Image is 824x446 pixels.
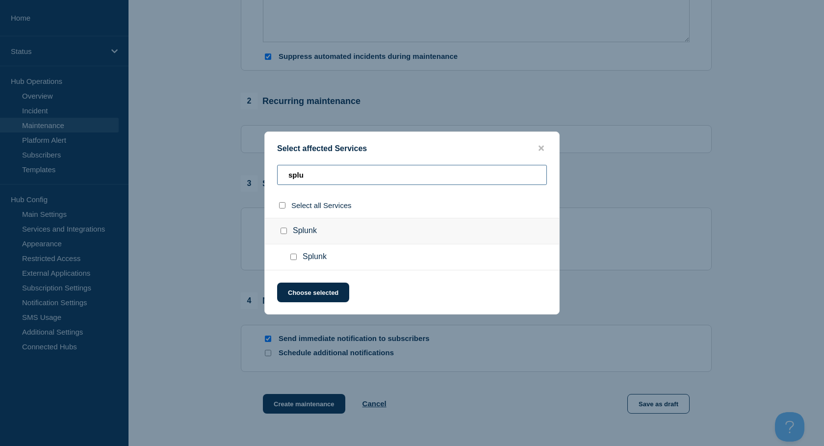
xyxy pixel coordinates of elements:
[277,283,349,302] button: Choose selected
[536,144,547,153] button: close button
[265,144,559,153] div: Select affected Services
[290,254,297,260] input: Splunk checkbox
[279,202,285,209] input: select all checkbox
[277,165,547,185] input: Search
[291,201,352,210] span: Select all Services
[303,252,327,262] span: Splunk
[265,218,559,244] div: Splunk
[281,228,287,234] input: Splunk checkbox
